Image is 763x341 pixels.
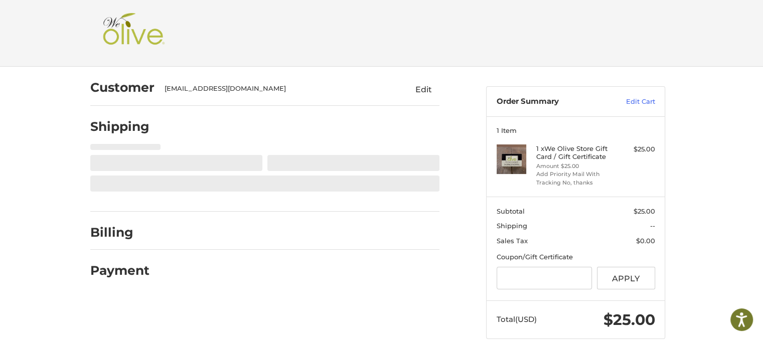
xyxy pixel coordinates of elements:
[14,15,113,23] p: We're away right now. Please check back later!
[90,263,149,278] h2: Payment
[497,267,592,289] input: Gift Certificate or Coupon Code
[497,222,527,230] span: Shipping
[536,162,613,170] li: Amount $25.00
[90,119,149,134] h2: Shipping
[536,170,613,187] li: Add Priority Mail With Tracking No, thanks
[115,13,127,25] button: Open LiveChat chat widget
[165,84,388,94] div: [EMAIL_ADDRESS][DOMAIN_NAME]
[650,222,655,230] span: --
[497,207,525,215] span: Subtotal
[497,237,528,245] span: Sales Tax
[616,144,655,154] div: $25.00
[634,207,655,215] span: $25.00
[604,97,655,107] a: Edit Cart
[90,80,155,95] h2: Customer
[497,252,655,262] div: Coupon/Gift Certificate
[497,126,655,134] h3: 1 Item
[636,237,655,245] span: $0.00
[497,314,537,324] span: Total (USD)
[536,144,613,161] h4: 1 x We Olive Store Gift Card / Gift Certificate
[497,97,604,107] h3: Order Summary
[90,225,149,240] h2: Billing
[603,310,655,329] span: $25.00
[407,81,439,97] button: Edit
[597,267,655,289] button: Apply
[100,13,168,53] img: Shop We Olive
